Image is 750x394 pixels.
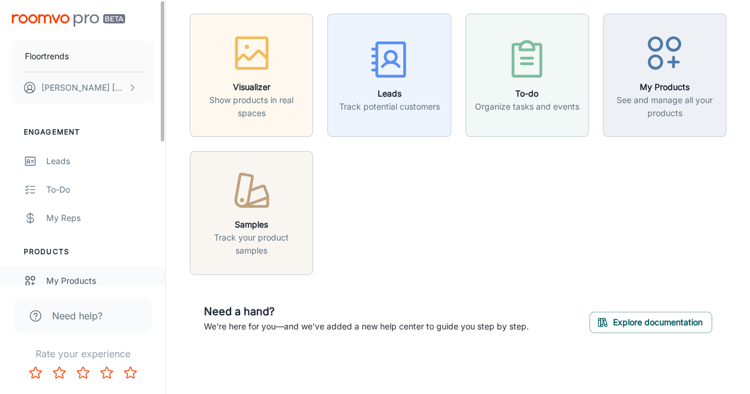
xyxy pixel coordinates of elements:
button: Floortrends [12,41,154,72]
div: To-do [46,183,154,196]
a: Explore documentation [589,315,712,327]
button: My ProductsSee and manage all your products [603,14,726,137]
p: Track potential customers [339,100,439,113]
span: Need help? [52,309,103,323]
button: Rate 4 star [95,361,119,385]
h6: Leads [339,87,439,100]
p: See and manage all your products [611,94,719,120]
div: My Reps [46,212,154,225]
p: Rate your experience [9,347,156,361]
button: Rate 5 star [119,361,142,385]
h6: Samples [197,218,305,231]
p: We're here for you—and we've added a new help center to guide you step by step. [204,320,529,333]
div: My Products [46,274,154,287]
p: Organize tasks and events [475,100,579,113]
p: Track your product samples [197,231,305,257]
div: Leads [46,155,154,168]
button: To-doOrganize tasks and events [465,14,589,137]
a: My ProductsSee and manage all your products [603,69,726,81]
p: Floortrends [25,50,69,63]
h6: To-do [475,87,579,100]
button: SamplesTrack your product samples [190,151,313,274]
h6: My Products [611,81,719,94]
a: To-doOrganize tasks and events [465,69,589,81]
h6: Need a hand? [204,303,529,320]
button: Rate 2 star [47,361,71,385]
p: Show products in real spaces [197,94,305,120]
button: VisualizerShow products in real spaces [190,14,313,137]
button: Rate 1 star [24,361,47,385]
button: Explore documentation [589,312,712,333]
a: SamplesTrack your product samples [190,206,313,218]
button: Rate 3 star [71,361,95,385]
h6: Visualizer [197,81,305,94]
img: Roomvo PRO Beta [12,14,125,27]
a: LeadsTrack potential customers [327,69,451,81]
button: LeadsTrack potential customers [327,14,451,137]
button: [PERSON_NAME] [PERSON_NAME] [12,72,154,103]
p: [PERSON_NAME] [PERSON_NAME] [42,81,125,94]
